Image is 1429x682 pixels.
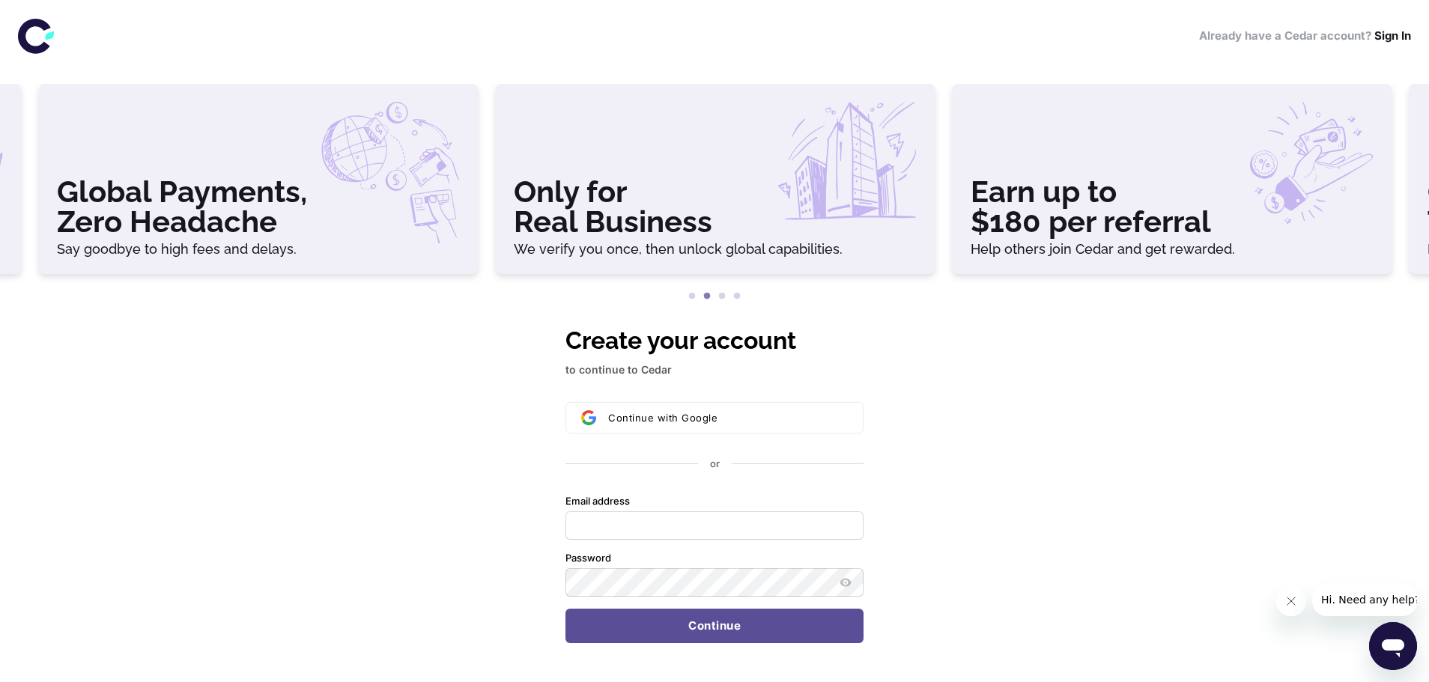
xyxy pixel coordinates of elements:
h6: Already have a Cedar account? [1199,28,1411,45]
h1: Create your account [565,323,864,359]
button: Sign in with GoogleContinue with Google [565,402,864,433]
h6: Say goodbye to high fees and delays. [57,243,460,256]
a: Sign In [1374,28,1411,43]
h3: Only for Real Business [514,177,917,237]
iframe: Button to launch messaging window [1369,622,1417,670]
p: to continue to Cedar [565,362,864,378]
h3: Earn up to $180 per referral [971,177,1374,237]
button: 3 [714,289,729,304]
label: Email address [565,495,630,508]
button: 2 [700,289,714,304]
button: 4 [729,289,744,304]
img: Sign in with Google [581,410,596,425]
span: Continue with Google [608,412,717,424]
p: or [710,457,720,471]
h6: We verify you once, then unlock global capabilities. [514,243,917,256]
button: 1 [685,289,700,304]
button: Show password [837,573,855,591]
label: Password [565,552,611,565]
button: Continue [565,609,864,643]
iframe: Message from company [1312,583,1417,616]
span: Hi. Need any help? [9,10,108,22]
h6: Help others join Cedar and get rewarded. [971,243,1374,256]
iframe: Close message [1276,586,1306,616]
h3: Global Payments, Zero Headache [57,177,460,237]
